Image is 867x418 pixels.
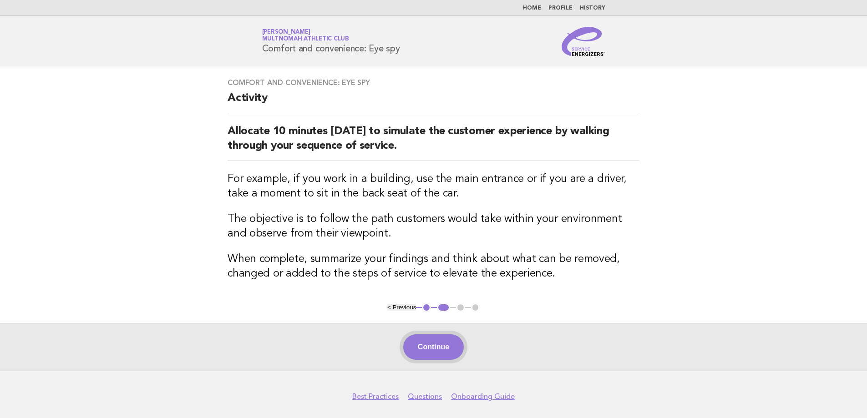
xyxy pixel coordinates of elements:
[451,392,515,401] a: Onboarding Guide
[387,304,416,311] button: < Previous
[228,91,639,113] h2: Activity
[262,30,400,53] h1: Comfort and convenience: Eye spy
[228,124,639,161] h2: Allocate 10 minutes [DATE] to simulate the customer experience by walking through your sequence o...
[562,27,605,56] img: Service Energizers
[408,392,442,401] a: Questions
[262,36,349,42] span: Multnomah Athletic Club
[228,252,639,281] h3: When complete, summarize your findings and think about what can be removed, changed or added to t...
[548,5,573,11] a: Profile
[580,5,605,11] a: History
[228,212,639,241] h3: The objective is to follow the path customers would take within your environment and observe from...
[228,172,639,201] h3: For example, if you work in a building, use the main entrance or if you are a driver, take a mome...
[437,303,450,312] button: 2
[403,334,464,360] button: Continue
[228,78,639,87] h3: Comfort and convenience: Eye spy
[352,392,399,401] a: Best Practices
[422,303,431,312] button: 1
[523,5,541,11] a: Home
[262,29,349,42] a: [PERSON_NAME]Multnomah Athletic Club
